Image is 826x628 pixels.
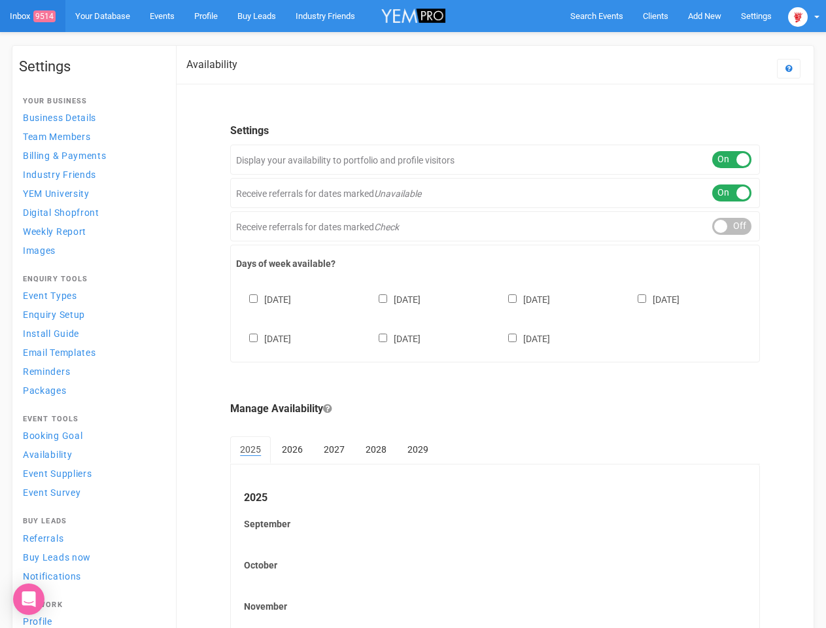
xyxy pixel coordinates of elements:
[33,10,56,22] span: 9514
[19,483,163,501] a: Event Survey
[23,245,56,256] span: Images
[23,347,96,358] span: Email Templates
[23,275,159,283] h4: Enquiry Tools
[23,131,90,142] span: Team Members
[13,584,44,615] div: Open Intercom Messenger
[230,402,760,417] legend: Manage Availability
[23,97,159,105] h4: Your Business
[23,601,159,609] h4: Network
[23,449,72,460] span: Availability
[236,257,754,270] label: Days of week available?
[19,203,163,221] a: Digital Shopfront
[23,517,159,525] h4: Buy Leads
[230,145,760,175] div: Display your availability to portfolio and profile visitors
[19,362,163,380] a: Reminders
[314,436,354,462] a: 2027
[230,124,760,139] legend: Settings
[19,324,163,342] a: Install Guide
[23,290,77,301] span: Event Types
[244,491,746,506] legend: 2025
[19,445,163,463] a: Availability
[19,567,163,585] a: Notifications
[23,188,90,199] span: YEM University
[508,334,517,342] input: [DATE]
[23,226,86,237] span: Weekly Report
[495,292,550,306] label: [DATE]
[356,436,396,462] a: 2028
[19,464,163,482] a: Event Suppliers
[244,559,746,572] label: October
[19,147,163,164] a: Billing & Payments
[19,548,163,566] a: Buy Leads now
[23,415,159,423] h4: Event Tools
[788,7,808,27] img: open-uri20250107-2-1pbi2ie
[249,294,258,303] input: [DATE]
[236,331,291,345] label: [DATE]
[236,292,291,306] label: [DATE]
[23,150,107,161] span: Billing & Payments
[272,436,313,462] a: 2026
[19,222,163,240] a: Weekly Report
[23,309,85,320] span: Enquiry Setup
[23,207,99,218] span: Digital Shopfront
[23,366,70,377] span: Reminders
[379,334,387,342] input: [DATE]
[688,11,721,21] span: Add New
[244,600,746,613] label: November
[19,305,163,323] a: Enquiry Setup
[230,436,271,464] a: 2025
[23,385,67,396] span: Packages
[19,529,163,547] a: Referrals
[570,11,623,21] span: Search Events
[19,381,163,399] a: Packages
[230,211,760,241] div: Receive referrals for dates marked
[625,292,680,306] label: [DATE]
[508,294,517,303] input: [DATE]
[230,178,760,208] div: Receive referrals for dates marked
[23,571,81,582] span: Notifications
[186,59,237,71] h2: Availability
[244,517,746,531] label: September
[638,294,646,303] input: [DATE]
[495,331,550,345] label: [DATE]
[249,334,258,342] input: [DATE]
[643,11,668,21] span: Clients
[19,287,163,304] a: Event Types
[19,184,163,202] a: YEM University
[398,436,438,462] a: 2029
[374,188,421,199] em: Unavailable
[379,294,387,303] input: [DATE]
[23,113,96,123] span: Business Details
[23,430,82,441] span: Booking Goal
[23,328,79,339] span: Install Guide
[19,241,163,259] a: Images
[19,427,163,444] a: Booking Goal
[23,487,80,498] span: Event Survey
[19,128,163,145] a: Team Members
[366,331,421,345] label: [DATE]
[366,292,421,306] label: [DATE]
[19,59,163,75] h1: Settings
[19,343,163,361] a: Email Templates
[19,166,163,183] a: Industry Friends
[23,468,92,479] span: Event Suppliers
[19,109,163,126] a: Business Details
[374,222,399,232] em: Check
